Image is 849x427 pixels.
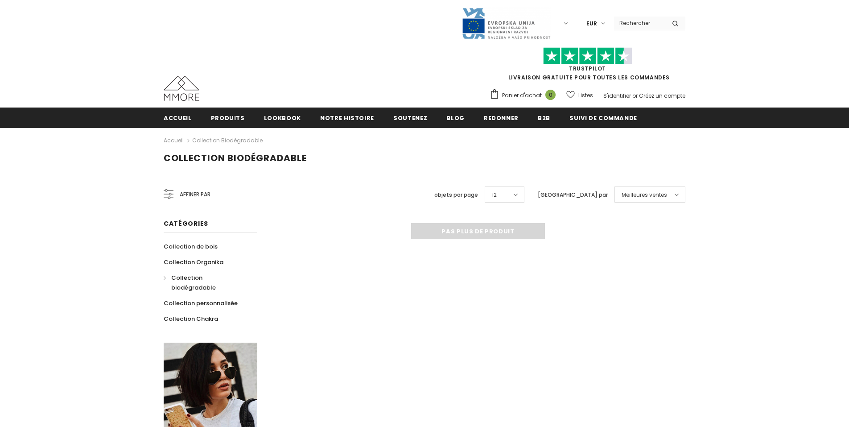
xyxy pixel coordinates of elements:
span: Affiner par [180,190,210,199]
img: Faites confiance aux étoiles pilotes [543,47,632,65]
span: Collection personnalisée [164,299,238,307]
span: Catégories [164,219,208,228]
span: Panier d'achat [502,91,542,100]
a: Collection biodégradable [192,137,263,144]
span: soutenez [393,114,427,122]
span: 12 [492,191,497,199]
a: TrustPilot [569,65,606,72]
span: Produits [211,114,245,122]
span: Redonner [484,114,519,122]
a: S'identifier [603,92,631,99]
span: Collection Chakra [164,315,218,323]
span: Meilleures ventes [622,191,667,199]
a: Suivi de commande [569,108,637,128]
a: Accueil [164,135,184,146]
span: Accueil [164,114,192,122]
a: Créez un compte [639,92,685,99]
a: Accueil [164,108,192,128]
a: Blog [446,108,465,128]
input: Search Site [614,17,665,29]
a: Javni Razpis [462,19,551,27]
a: Collection Chakra [164,311,218,327]
img: Cas MMORE [164,76,199,101]
a: B2B [538,108,550,128]
span: Blog [446,114,465,122]
a: soutenez [393,108,427,128]
span: Collection Organika [164,258,223,266]
span: LIVRAISON GRATUITE POUR TOUTES LES COMMANDES [490,51,685,81]
span: Collection biodégradable [171,274,216,292]
span: Notre histoire [320,114,374,122]
img: Javni Razpis [462,7,551,40]
span: EUR [586,19,597,28]
a: Collection biodégradable [164,270,247,295]
a: Panier d'achat 0 [490,89,560,102]
span: 0 [545,90,556,100]
span: Collection de bois [164,242,218,251]
span: Suivi de commande [569,114,637,122]
a: Collection personnalisée [164,295,238,311]
a: Produits [211,108,245,128]
a: Redonner [484,108,519,128]
a: Collection de bois [164,239,218,254]
span: Listes [578,91,593,100]
span: Lookbook [264,114,301,122]
a: Notre histoire [320,108,374,128]
span: Collection biodégradable [164,152,307,164]
span: or [632,92,638,99]
label: [GEOGRAPHIC_DATA] par [538,191,608,199]
label: objets par page [434,191,478,199]
a: Lookbook [264,108,301,128]
a: Collection Organika [164,254,223,270]
span: B2B [538,114,550,122]
a: Listes [566,87,593,103]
